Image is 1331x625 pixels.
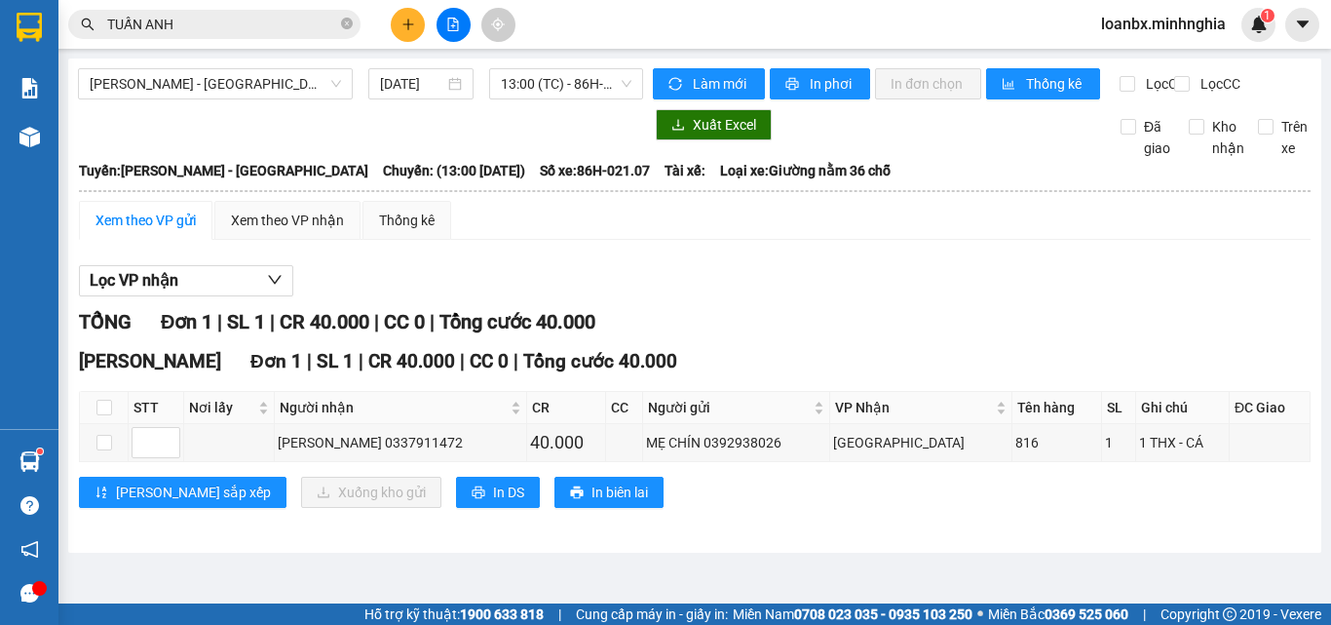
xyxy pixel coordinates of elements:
[875,68,981,99] button: In đơn chọn
[1045,606,1128,622] strong: 0369 525 060
[250,350,302,372] span: Đơn 1
[1026,73,1084,95] span: Thống kê
[977,610,983,618] span: ⚪️
[540,160,650,181] span: Số xe: 86H-021.07
[439,310,595,333] span: Tổng cước 40.000
[810,73,855,95] span: In phơi
[1136,392,1230,424] th: Ghi chú
[554,477,664,508] button: printerIn biên lai
[79,477,286,508] button: sort-ascending[PERSON_NAME] sắp xếp
[20,496,39,515] span: question-circle
[278,432,523,453] div: [PERSON_NAME] 0337911472
[79,310,132,333] span: TỔNG
[1136,116,1178,159] span: Đã giao
[835,397,992,418] span: VP Nhận
[374,310,379,333] span: |
[341,18,353,29] span: close-circle
[19,78,40,98] img: solution-icon
[693,114,756,136] span: Xuất Excel
[359,350,363,372] span: |
[576,604,728,625] span: Cung cấp máy in - giấy in:
[79,350,221,372] span: [PERSON_NAME]
[1143,604,1146,625] span: |
[570,486,584,501] span: printer
[1264,9,1271,22] span: 1
[1204,116,1252,159] span: Kho nhận
[460,350,465,372] span: |
[401,18,415,31] span: plus
[107,14,337,35] input: Tìm tên, số ĐT hoặc mã đơn
[1012,392,1102,424] th: Tên hàng
[437,8,471,42] button: file-add
[530,429,602,456] div: 40.000
[523,350,677,372] span: Tổng cước 40.000
[341,16,353,34] span: close-circle
[491,18,505,31] span: aim
[456,477,540,508] button: printerIn DS
[830,424,1012,462] td: Sài Gòn
[1294,16,1312,33] span: caret-down
[280,397,507,418] span: Người nhận
[653,68,765,99] button: syncLàm mới
[794,606,972,622] strong: 0708 023 035 - 0935 103 250
[383,160,525,181] span: Chuyến: (13:00 [DATE])
[90,268,178,293] span: Lọc VP nhận
[19,127,40,147] img: warehouse-icon
[161,310,212,333] span: Đơn 1
[379,210,435,231] div: Thống kê
[384,310,425,333] span: CC 0
[217,310,222,333] span: |
[1261,9,1274,22] sup: 1
[1002,77,1018,93] span: bar-chart
[129,392,184,424] th: STT
[671,118,685,134] span: download
[1250,16,1268,33] img: icon-new-feature
[646,432,826,453] div: MẸ CHÍN 0392938026
[1015,432,1098,453] div: 816
[591,482,648,503] span: In biên lai
[1085,12,1241,36] span: loanbx.minhnghia
[606,392,643,424] th: CC
[733,604,972,625] span: Miền Nam
[307,350,312,372] span: |
[430,310,435,333] span: |
[270,310,275,333] span: |
[280,310,369,333] span: CR 40.000
[391,8,425,42] button: plus
[95,486,108,501] span: sort-ascending
[833,432,1008,453] div: [GEOGRAPHIC_DATA]
[17,13,42,42] img: logo-vxr
[364,604,544,625] span: Hỗ trợ kỹ thuật:
[227,310,265,333] span: SL 1
[986,68,1100,99] button: bar-chartThống kê
[1274,116,1315,159] span: Trên xe
[37,449,43,454] sup: 1
[770,68,870,99] button: printerIn phơi
[1139,432,1226,453] div: 1 THX - CÁ
[1102,392,1136,424] th: SL
[189,397,254,418] span: Nơi lấy
[665,160,705,181] span: Tài xế:
[1138,73,1189,95] span: Lọc CR
[79,163,368,178] b: Tuyến: [PERSON_NAME] - [GEOGRAPHIC_DATA]
[693,73,749,95] span: Làm mới
[81,18,95,31] span: search
[1223,607,1236,621] span: copyright
[301,477,441,508] button: downloadXuống kho gửi
[527,392,606,424] th: CR
[446,18,460,31] span: file-add
[380,73,444,95] input: 15/08/2025
[1230,392,1311,424] th: ĐC Giao
[656,109,772,140] button: downloadXuất Excel
[267,272,283,288] span: down
[1105,432,1132,453] div: 1
[231,210,344,231] div: Xem theo VP nhận
[90,69,341,98] span: Phan Rí - Sài Gòn
[79,265,293,296] button: Lọc VP nhận
[648,397,810,418] span: Người gửi
[1193,73,1243,95] span: Lọc CC
[19,451,40,472] img: warehouse-icon
[1285,8,1319,42] button: caret-down
[501,69,631,98] span: 13:00 (TC) - 86H-021.07
[558,604,561,625] span: |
